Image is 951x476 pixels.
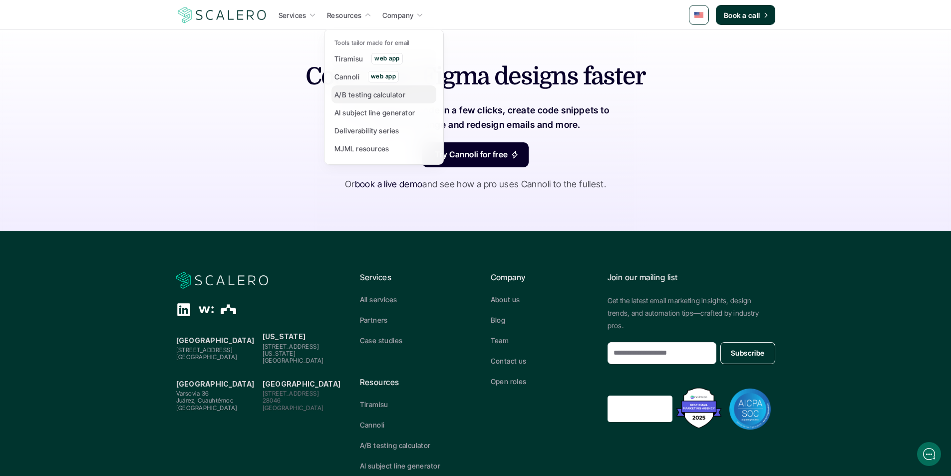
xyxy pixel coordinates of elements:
[491,356,527,366] p: Contact us
[64,138,120,146] span: New conversation
[15,48,185,64] h1: Hi! Welcome to [GEOGRAPHIC_DATA].
[176,5,268,24] img: Scalero company logo
[15,66,185,114] h2: Let us know if we can help with lifecycle marketing.
[360,399,461,410] a: Tiramisu
[360,315,388,325] p: Partners
[263,350,324,364] span: [US_STATE][GEOGRAPHIC_DATA]
[176,302,191,317] div: Linkedin
[331,85,436,103] a: A/B testing calculator
[917,442,941,466] iframe: gist-messenger-bubble-iframe
[176,404,238,412] span: [GEOGRAPHIC_DATA]
[360,335,403,346] p: Case studies
[263,380,341,388] strong: [GEOGRAPHIC_DATA]
[360,294,461,305] a: All services
[263,343,319,350] span: [STREET_ADDRESS]
[334,71,359,82] p: Cannoli
[422,142,529,167] a: Try Cannoli for free
[263,332,306,341] strong: [US_STATE]
[360,271,461,284] p: Services
[360,461,441,471] p: AI subject line generator
[279,10,307,20] p: Services
[355,179,423,189] a: book a live demo
[491,315,592,325] a: Blog
[374,55,399,62] p: web app
[729,388,771,430] img: AICPA SOC badge
[334,125,399,136] p: Deliverability series
[491,294,520,305] p: About us
[360,440,431,451] p: A/B testing calculator
[491,376,592,387] a: Open roles
[731,348,765,358] p: Subscribe
[176,271,268,289] a: Scalero company logo for dark backgrounds
[345,177,606,192] p: Or and see how a pro uses Cannoli to the fullest.
[83,349,126,356] span: We run on Gist
[724,10,760,20] p: Book a call
[336,103,616,132] p: Go from Figma to code in a few clicks, create code snippets to quickly rearrange and redesign ema...
[360,420,385,430] p: Cannoli
[334,107,415,118] p: AI subject line generator
[716,5,775,25] a: Book a call
[360,399,388,410] p: Tiramisu
[221,302,237,318] div: The Org
[360,440,461,451] a: A/B testing calculator
[176,390,209,397] span: Varsovia 36
[491,315,506,325] p: Blog
[491,294,592,305] a: About us
[334,143,389,154] p: MJML resources
[331,67,436,85] a: Cannoliweb app
[176,6,268,24] a: Scalero company logo
[176,353,238,361] span: [GEOGRAPHIC_DATA]
[491,335,592,346] a: Team
[176,346,233,354] span: [STREET_ADDRESS]
[176,271,268,290] img: Scalero company logo for dark backgrounds
[331,49,436,67] a: Tiramisuweb app
[327,10,362,20] p: Resources
[491,356,592,366] a: Contact us
[360,376,461,389] p: Resources
[331,121,436,139] a: Deliverability series
[360,335,461,346] a: Case studies
[360,461,461,471] a: AI subject line generator
[176,336,255,345] strong: [GEOGRAPHIC_DATA]
[216,60,735,93] h2: Code your Figma designs faster
[491,335,509,346] p: Team
[334,39,409,46] p: Tools tailor made for email
[491,271,592,284] p: Company
[176,397,234,404] span: Juárez, Cuauhtémoc
[334,89,405,100] p: A/B testing calculator
[15,132,184,152] button: New conversation
[360,315,461,325] a: Partners
[176,380,255,388] strong: [GEOGRAPHIC_DATA]
[263,390,344,412] p: [STREET_ADDRESS] 28046 [GEOGRAPHIC_DATA]
[334,53,363,64] p: Tiramisu
[720,342,775,364] button: Subscribe
[331,139,436,157] a: MJML resources
[608,294,775,332] p: Get the latest email marketing insights, design trends, and automation tips—crafted by industry p...
[360,294,397,305] p: All services
[371,73,396,80] p: web app
[199,302,214,317] div: Wellfound
[331,103,436,121] a: AI subject line generator
[491,376,527,387] p: Open roles
[608,271,775,284] p: Join our mailing list
[382,10,414,20] p: Company
[435,148,508,161] p: Try Cannoli for free
[360,420,461,430] a: Cannoli
[674,385,724,431] img: Best Email Marketing Agency 2025 - Recognized by Mailmodo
